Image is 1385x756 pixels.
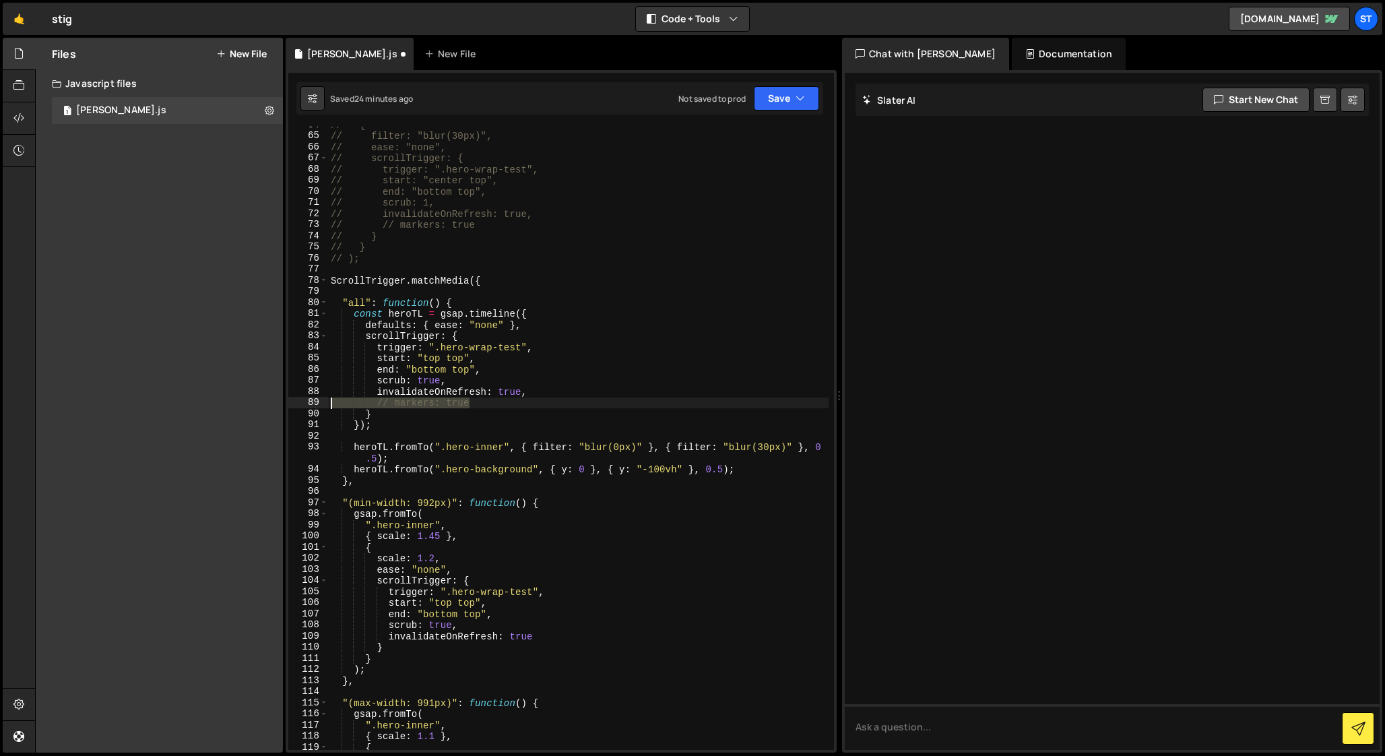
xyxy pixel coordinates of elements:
[288,486,328,497] div: 96
[288,230,328,242] div: 74
[288,464,328,475] div: 94
[288,208,328,220] div: 72
[288,186,328,197] div: 70
[288,608,328,620] div: 107
[288,497,328,509] div: 97
[288,742,328,753] div: 119
[678,93,746,104] div: Not saved to prod
[288,597,328,608] div: 106
[288,397,328,408] div: 89
[288,386,328,398] div: 88
[288,564,328,575] div: 103
[3,3,36,35] a: 🤙
[63,106,71,117] span: 1
[288,641,328,653] div: 110
[288,575,328,586] div: 104
[288,431,328,442] div: 92
[288,141,328,153] div: 66
[288,519,328,531] div: 99
[307,47,397,61] div: [PERSON_NAME].js
[1202,88,1310,112] button: Start new chat
[288,664,328,675] div: 112
[288,197,328,208] div: 71
[288,375,328,386] div: 87
[288,631,328,642] div: 109
[754,86,819,111] button: Save
[288,653,328,664] div: 111
[288,352,328,364] div: 85
[288,286,328,297] div: 79
[288,364,328,375] div: 86
[288,219,328,230] div: 73
[216,49,267,59] button: New File
[288,675,328,687] div: 113
[288,697,328,709] div: 115
[288,441,328,464] div: 93
[288,330,328,342] div: 83
[288,275,328,286] div: 78
[1012,38,1126,70] div: Documentation
[636,7,749,31] button: Code + Tools
[288,175,328,186] div: 69
[288,308,328,319] div: 81
[288,730,328,742] div: 118
[354,93,413,104] div: 24 minutes ago
[288,152,328,164] div: 67
[1354,7,1378,31] a: St
[288,720,328,731] div: 117
[842,38,1009,70] div: Chat with [PERSON_NAME]
[288,297,328,309] div: 80
[424,47,481,61] div: New File
[288,542,328,553] div: 101
[288,263,328,275] div: 77
[288,553,328,564] div: 102
[52,46,76,61] h2: Files
[288,686,328,697] div: 114
[288,586,328,598] div: 105
[862,94,916,106] h2: Slater AI
[288,342,328,353] div: 84
[288,241,328,253] div: 75
[288,319,328,331] div: 82
[76,104,166,117] div: [PERSON_NAME].js
[36,70,283,97] div: Javascript files
[288,530,328,542] div: 100
[52,97,283,124] div: 16026/42920.js
[288,475,328,486] div: 95
[288,408,328,420] div: 90
[330,93,413,104] div: Saved
[1229,7,1350,31] a: [DOMAIN_NAME]
[288,419,328,431] div: 91
[52,11,73,27] div: stig
[288,708,328,720] div: 116
[288,164,328,175] div: 68
[288,130,328,141] div: 65
[288,508,328,519] div: 98
[288,619,328,631] div: 108
[288,253,328,264] div: 76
